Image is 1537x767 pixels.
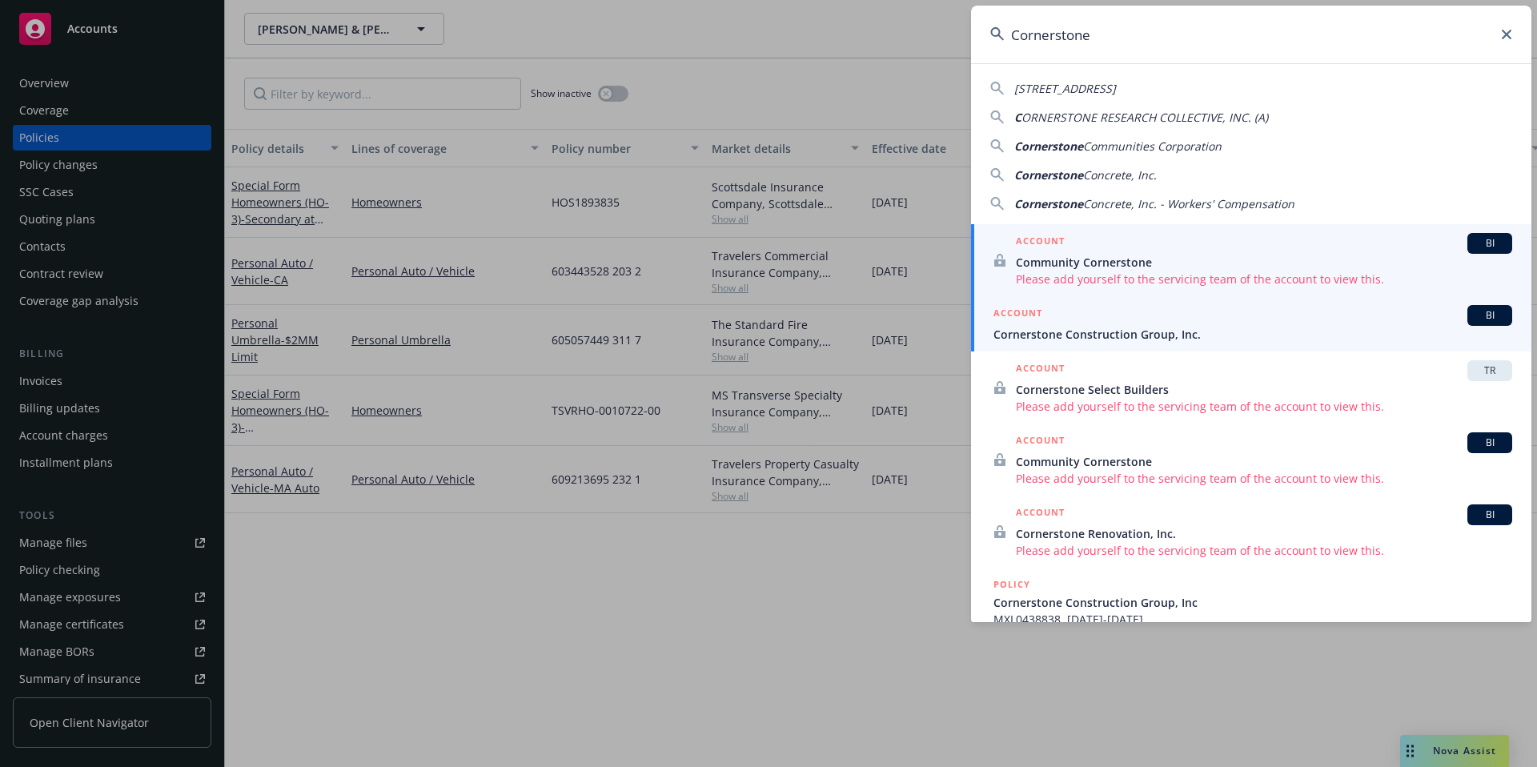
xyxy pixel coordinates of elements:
span: Communities Corporation [1083,139,1222,154]
h5: ACCOUNT [993,305,1042,324]
input: Search... [971,6,1531,63]
a: ACCOUNTBICommunity CornerstonePlease add yourself to the servicing team of the account to view this. [971,224,1531,296]
h5: ACCOUNT [1016,432,1065,452]
span: Cornerstone [1014,139,1083,154]
span: Please add yourself to the servicing team of the account to view this. [1016,470,1512,487]
a: POLICYCornerstone Construction Group, IncMXL0438838, [DATE]-[DATE] [971,568,1531,636]
h5: ACCOUNT [1016,360,1065,379]
span: Community Cornerstone [1016,254,1512,271]
span: MXL0438838, [DATE]-[DATE] [993,611,1512,628]
span: C [1014,110,1021,125]
span: Concrete, Inc. [1083,167,1157,183]
span: Please add yourself to the servicing team of the account to view this. [1016,271,1512,287]
span: Concrete, Inc. - Workers' Compensation [1083,196,1294,211]
span: Community Cornerstone [1016,453,1512,470]
span: BI [1474,508,1506,522]
h5: ACCOUNT [1016,504,1065,524]
span: Please add yourself to the servicing team of the account to view this. [1016,398,1512,415]
span: Cornerstone [1014,167,1083,183]
span: BI [1474,436,1506,450]
span: ORNERSTONE RESEARCH COLLECTIVE, INC. (A) [1021,110,1268,125]
span: Cornerstone Renovation, Inc. [1016,525,1512,542]
a: ACCOUNTTRCornerstone Select BuildersPlease add yourself to the servicing team of the account to v... [971,351,1531,424]
span: Please add yourself to the servicing team of the account to view this. [1016,542,1512,559]
span: BI [1474,236,1506,251]
a: ACCOUNTBICornerstone Construction Group, Inc. [971,296,1531,351]
h5: ACCOUNT [1016,233,1065,252]
span: BI [1474,308,1506,323]
a: ACCOUNTBICommunity CornerstonePlease add yourself to the servicing team of the account to view this. [971,424,1531,496]
span: Cornerstone Construction Group, Inc. [993,326,1512,343]
span: [STREET_ADDRESS] [1014,81,1116,96]
span: Cornerstone Select Builders [1016,381,1512,398]
a: ACCOUNTBICornerstone Renovation, Inc.Please add yourself to the servicing team of the account to ... [971,496,1531,568]
span: TR [1474,363,1506,378]
h5: POLICY [993,576,1030,592]
span: Cornerstone [1014,196,1083,211]
span: Cornerstone Construction Group, Inc [993,594,1512,611]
